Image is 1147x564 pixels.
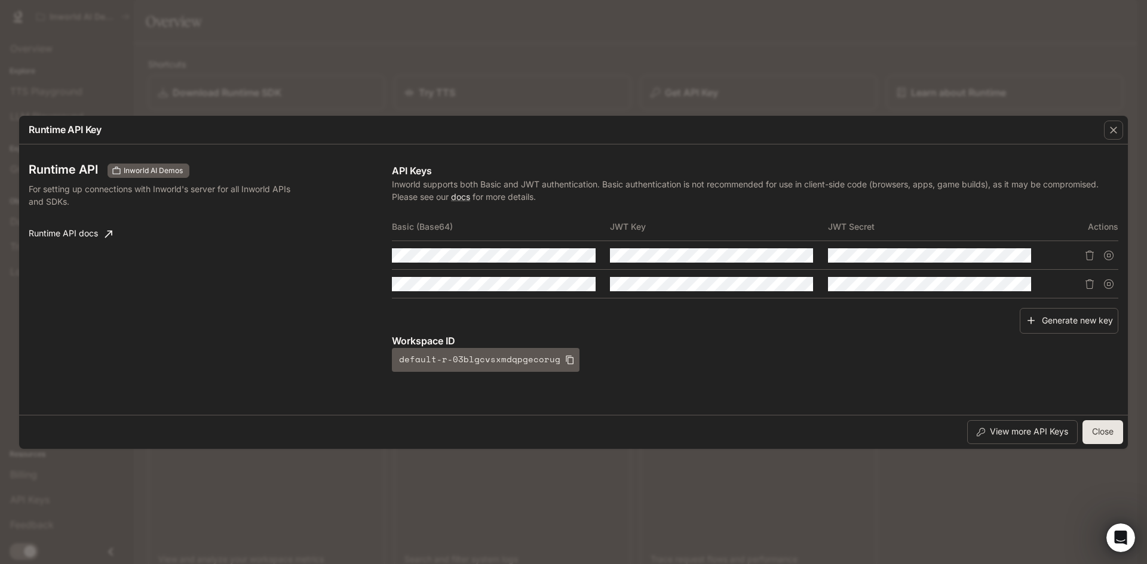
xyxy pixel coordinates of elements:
[392,212,610,241] th: Basic (Base64)
[392,348,579,372] button: default-r-03blgcvsxmdqpgecorug
[392,164,1118,178] p: API Keys
[1020,308,1118,334] button: Generate new key
[29,183,294,208] p: For setting up connections with Inworld's server for all Inworld APIs and SDKs.
[1106,523,1135,552] iframe: Intercom live chat
[451,192,470,202] a: docs
[1099,275,1118,294] button: Suspend API key
[828,212,1046,241] th: JWT Secret
[1080,275,1099,294] button: Delete API key
[1099,246,1118,265] button: Suspend API key
[1045,212,1118,241] th: Actions
[1082,420,1123,444] button: Close
[119,165,188,176] span: Inworld AI Demos
[108,164,189,178] div: These keys will apply to your current workspace only
[24,222,117,246] a: Runtime API docs
[610,212,828,241] th: JWT Key
[392,334,1118,348] p: Workspace ID
[1080,246,1099,265] button: Delete API key
[967,420,1078,444] button: View more API Keys
[29,122,102,137] p: Runtime API Key
[392,178,1118,203] p: Inworld supports both Basic and JWT authentication. Basic authentication is not recommended for u...
[29,164,98,175] h3: Runtime API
